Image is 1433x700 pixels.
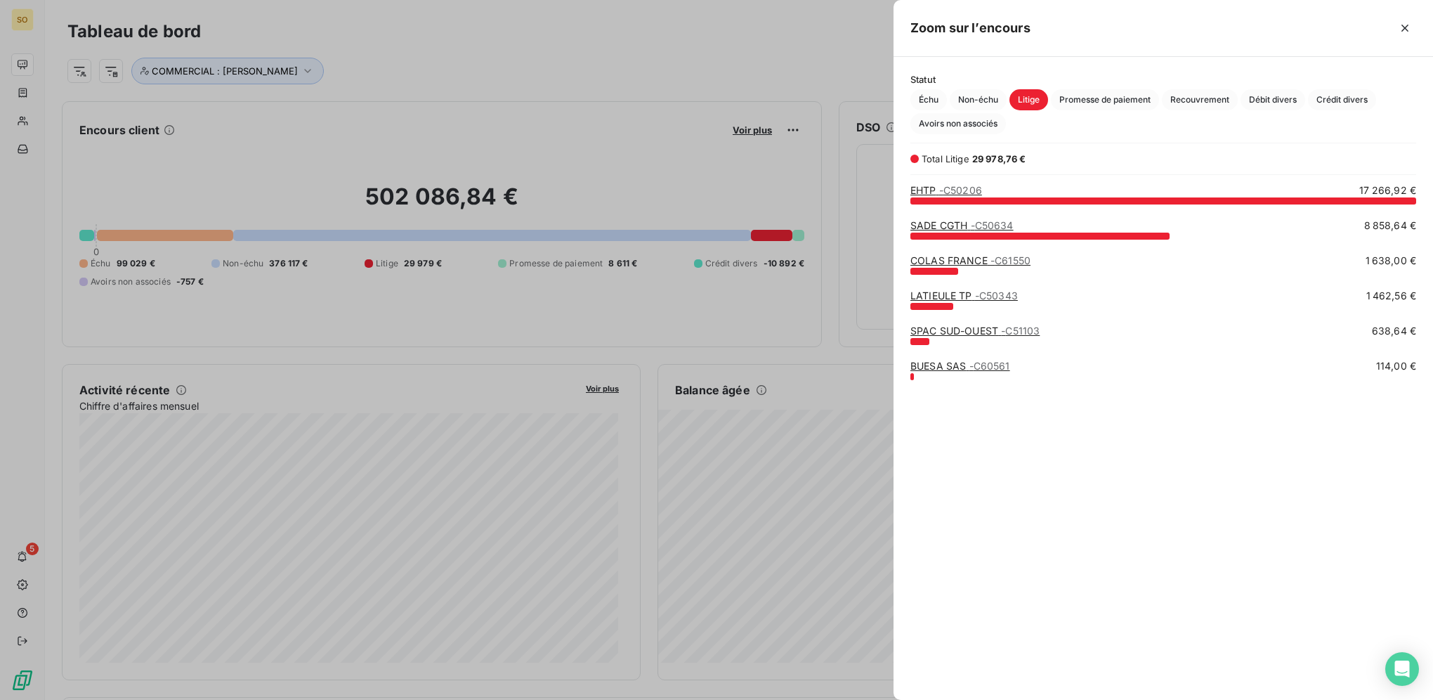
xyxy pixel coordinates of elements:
span: - C50634 [971,219,1014,231]
button: Avoirs non associés [910,113,1006,134]
span: - C50343 [975,290,1018,302]
h5: Zoom sur l’encours [910,18,1030,38]
a: SPAC SUD-OUEST [910,325,1040,337]
button: Promesse de paiement [1051,89,1159,110]
a: LATIEULE TP [910,290,1018,302]
span: - C61550 [990,254,1030,266]
span: 1 638,00 € [1366,254,1417,268]
button: Échu [910,89,947,110]
button: Débit divers [1241,89,1305,110]
button: Non-échu [950,89,1007,110]
span: 114,00 € [1376,359,1416,373]
button: Recouvrement [1162,89,1238,110]
span: - C50206 [939,184,982,196]
button: Crédit divers [1308,89,1376,110]
a: SADE CGTH [910,219,1014,231]
span: 29 978,76 € [972,153,1026,164]
button: Litige [1009,89,1048,110]
span: - C60561 [969,360,1010,372]
a: BUESA SAS [910,360,1010,372]
span: 1 462,56 € [1366,289,1417,303]
a: EHTP [910,184,982,196]
a: COLAS FRANCE [910,254,1030,266]
div: grid [894,183,1433,683]
span: 17 266,92 € [1359,183,1416,197]
span: Statut [910,74,1416,85]
span: - C51103 [1001,325,1040,337]
span: Total Litige [922,153,969,164]
span: 638,64 € [1372,324,1416,338]
span: 8 858,64 € [1364,219,1417,233]
div: Open Intercom Messenger [1385,652,1419,686]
